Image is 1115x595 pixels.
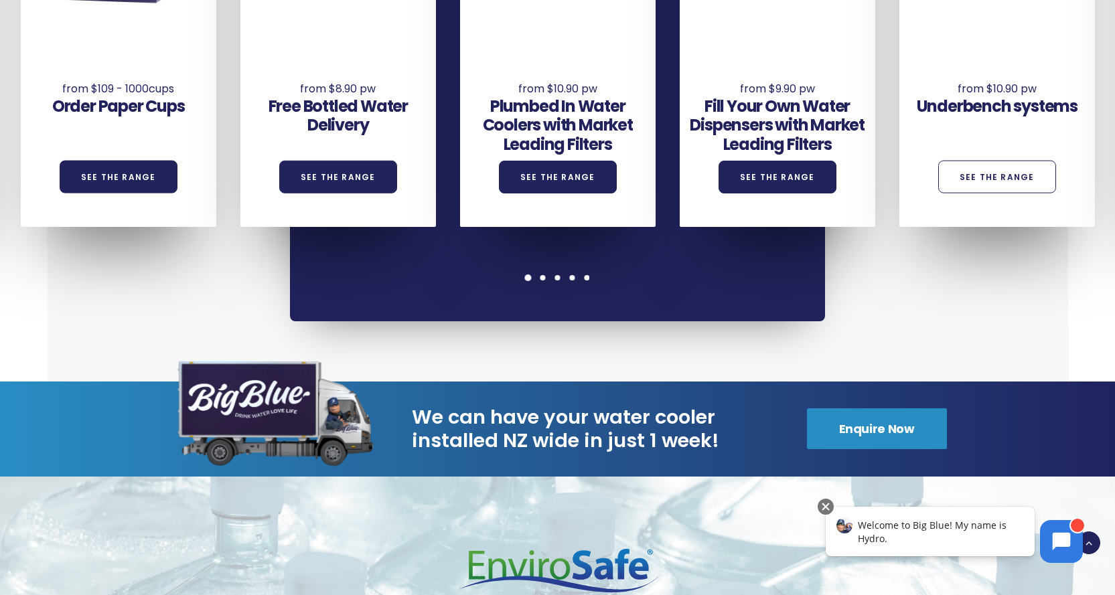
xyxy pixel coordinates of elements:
[807,408,947,449] a: Enquire Now
[52,95,185,117] a: Order Paper Cups
[412,406,783,452] span: We can have your water cooler installed NZ wide in just 1 week!
[499,161,617,193] a: See the Range
[690,95,865,156] a: Fill Your Own Water Dispensers with Market Leading Filters
[269,95,408,137] a: Free Bottled Water Delivery
[457,549,660,592] img: EnviroSafe
[279,161,397,193] a: See the Range
[812,496,1096,576] iframe: Chatbot
[917,95,1077,117] a: Underbench systems
[938,161,1056,193] a: See the Range
[60,161,177,193] a: See the Range
[719,161,836,193] a: See the Range
[483,95,633,156] a: Plumbed In Water Coolers with Market Leading Filters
